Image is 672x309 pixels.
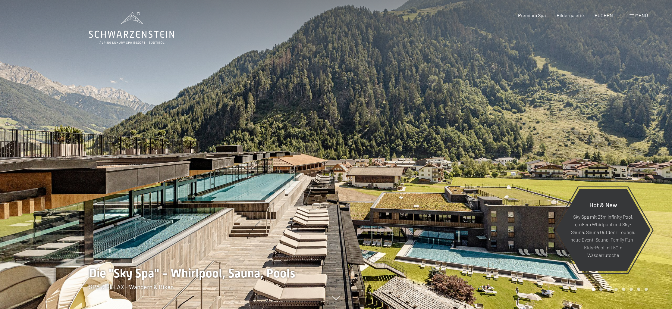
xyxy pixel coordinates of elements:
[622,288,625,291] div: Carousel Page 5
[589,201,617,208] span: Hot & New
[570,213,636,259] p: Sky Spa mit 23m Infinity Pool, großem Whirlpool und Sky-Sauna, Sauna Outdoor Lounge, neue Event-S...
[555,189,651,271] a: Hot & New Sky Spa mit 23m Infinity Pool, großem Whirlpool und Sky-Sauna, Sauna Outdoor Lounge, ne...
[595,12,613,18] a: BUCHEN
[637,288,640,291] div: Carousel Page 7
[590,288,648,291] div: Carousel Pagination
[645,288,648,291] div: Carousel Page 8
[614,288,618,291] div: Carousel Page 4
[518,12,546,18] a: Premium Spa
[607,288,610,291] div: Carousel Page 3
[557,12,584,18] a: Bildergalerie
[635,12,648,18] span: Menü
[592,288,595,291] div: Carousel Page 1 (Current Slide)
[630,288,633,291] div: Carousel Page 6
[599,288,603,291] div: Carousel Page 2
